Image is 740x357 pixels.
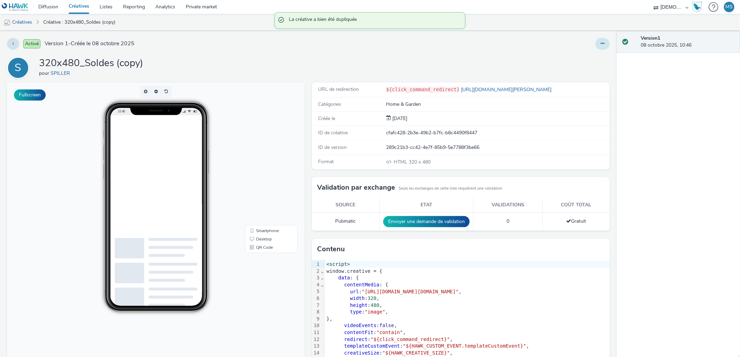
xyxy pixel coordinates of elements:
div: 08 octobre 2025, 10:46 [641,35,734,49]
span: 10:46 [110,27,118,31]
div: 1 [312,261,321,268]
span: contentMedia [344,282,379,287]
th: Coût total [543,198,610,212]
a: S [7,64,32,71]
span: contentFit [344,330,373,335]
span: Fold line [321,282,324,287]
img: undefined Logo [2,3,29,11]
span: videoEvents [344,323,377,328]
div: : , [324,309,610,316]
div: 4 [312,281,321,288]
span: [DATE] [391,115,408,122]
span: Gratuit [566,218,586,224]
span: "image" [365,309,385,315]
div: }, [324,316,610,323]
span: "${HAWK_CREATIVE_SIZE}" [382,350,450,356]
span: creativeSize [344,350,379,356]
td: Pubmatic [312,212,379,231]
div: 12 [312,336,321,343]
span: URL de redirection [318,86,359,93]
span: Catégories [318,101,341,108]
span: 320 [368,295,376,301]
span: height [350,302,368,308]
div: 11 [312,329,321,336]
div: S [15,58,22,78]
div: <script> [324,261,610,268]
span: pour [39,70,51,77]
th: Etat [379,198,473,212]
button: Fullscreen [14,89,46,101]
div: 14 [312,350,321,357]
div: 5 [312,288,321,295]
span: La créative a bien été dupliquée [289,16,458,25]
a: SPILLER [51,70,73,77]
span: Fold line [321,275,324,280]
span: ID de version [318,144,347,151]
span: 0 [507,218,509,224]
div: 7 [312,302,321,309]
span: HTML [394,159,409,165]
span: url [350,289,359,294]
div: cfafc428-2b3e-49b2-b7fc-b8c4490f8447 [386,129,609,136]
div: Création 08 octobre 2025, 10:46 [391,115,408,122]
span: Version 1 - Créée le 08 octobre 2025 [45,40,134,48]
div: : , [324,295,610,302]
th: Validations [473,198,542,212]
a: Créative : 320x480_Soldes (copy) [40,14,119,31]
h3: Contenu [317,244,345,254]
div: : , [324,302,610,309]
div: : , [324,322,610,329]
div: 8 [312,309,321,316]
div: window.creative = { [324,268,610,275]
span: width [350,295,365,301]
button: Envoyer une demande de validation [383,216,470,227]
li: Desktop [240,152,289,161]
code: ${click_command_redirect} [386,87,460,92]
small: Seuls les exchanges de cette liste requièrent une validation [399,186,502,191]
img: Hawk Academy [692,1,702,13]
div: 2 [312,268,321,275]
strong: Version 1 [641,35,661,41]
span: Créée le [318,115,335,122]
a: Hawk Academy [692,1,705,13]
div: : { [324,281,610,288]
div: 289c21b3-cc42-4e7f-85b9-5e7788f3be66 [386,144,609,151]
div: : , [324,329,610,336]
span: "${click_command_redirect}" [371,336,450,342]
span: Smartphone [249,146,272,150]
div: 3 [312,275,321,281]
div: 9 [312,316,321,323]
li: Smartphone [240,144,289,152]
span: QR Code [249,163,266,167]
h1: 320x480_Soldes (copy) [39,57,143,70]
div: : , [324,343,610,350]
span: Format [318,158,334,165]
span: false [379,323,394,328]
h3: Validation par exchange [317,182,395,193]
th: Source [312,198,379,212]
span: Activé [23,39,40,48]
span: 480 [371,302,379,308]
span: "[URL][DOMAIN_NAME][DOMAIN_NAME]" [362,289,458,294]
div: : , [324,288,610,295]
div: MS [726,2,733,12]
span: "contain" [377,330,403,335]
img: mobile [3,19,10,26]
div: 10 [312,322,321,329]
span: "${HAWK_CUSTOM_EVENT.templateCustomEvent}" [403,343,526,349]
div: 13 [312,343,321,350]
span: Fold line [321,268,324,274]
span: ID de créative [318,129,348,136]
div: : { [324,275,610,281]
div: Home & Garden [386,101,609,108]
div: : , [324,336,610,343]
span: templateCustomEvent [344,343,400,349]
li: QR Code [240,161,289,169]
div: 6 [312,295,321,302]
div: : , [324,350,610,357]
span: redirect [344,336,368,342]
span: 320 x 480 [393,159,431,165]
span: type [350,309,362,315]
span: data [338,275,350,280]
